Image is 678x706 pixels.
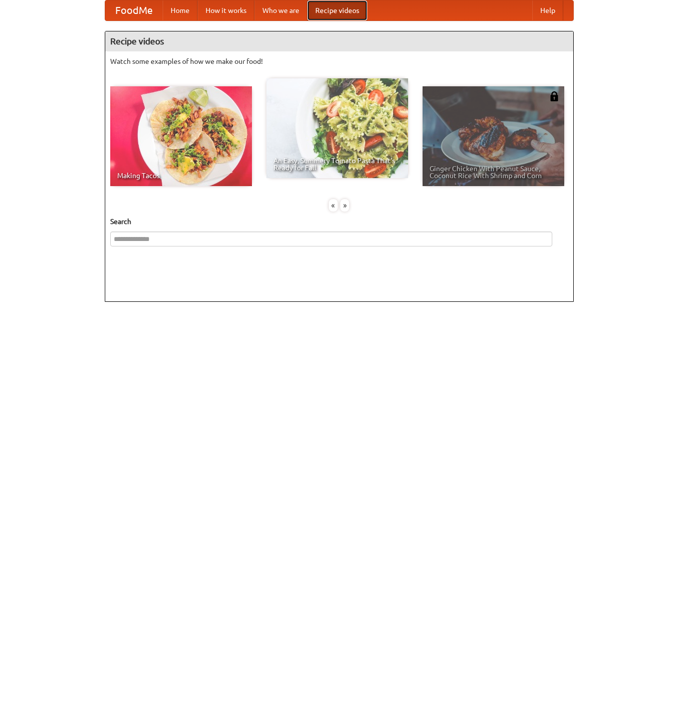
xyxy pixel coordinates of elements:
h5: Search [110,217,568,227]
a: FoodMe [105,0,163,20]
div: « [329,199,338,212]
a: How it works [198,0,254,20]
h4: Recipe videos [105,31,573,51]
a: Home [163,0,198,20]
img: 483408.png [549,91,559,101]
a: An Easy, Summery Tomato Pasta That's Ready for Fall [266,78,408,178]
a: Making Tacos [110,86,252,186]
a: Who we are [254,0,307,20]
div: » [340,199,349,212]
a: Recipe videos [307,0,367,20]
span: Making Tacos [117,172,245,179]
a: Help [532,0,563,20]
p: Watch some examples of how we make our food! [110,56,568,66]
span: An Easy, Summery Tomato Pasta That's Ready for Fall [273,157,401,171]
